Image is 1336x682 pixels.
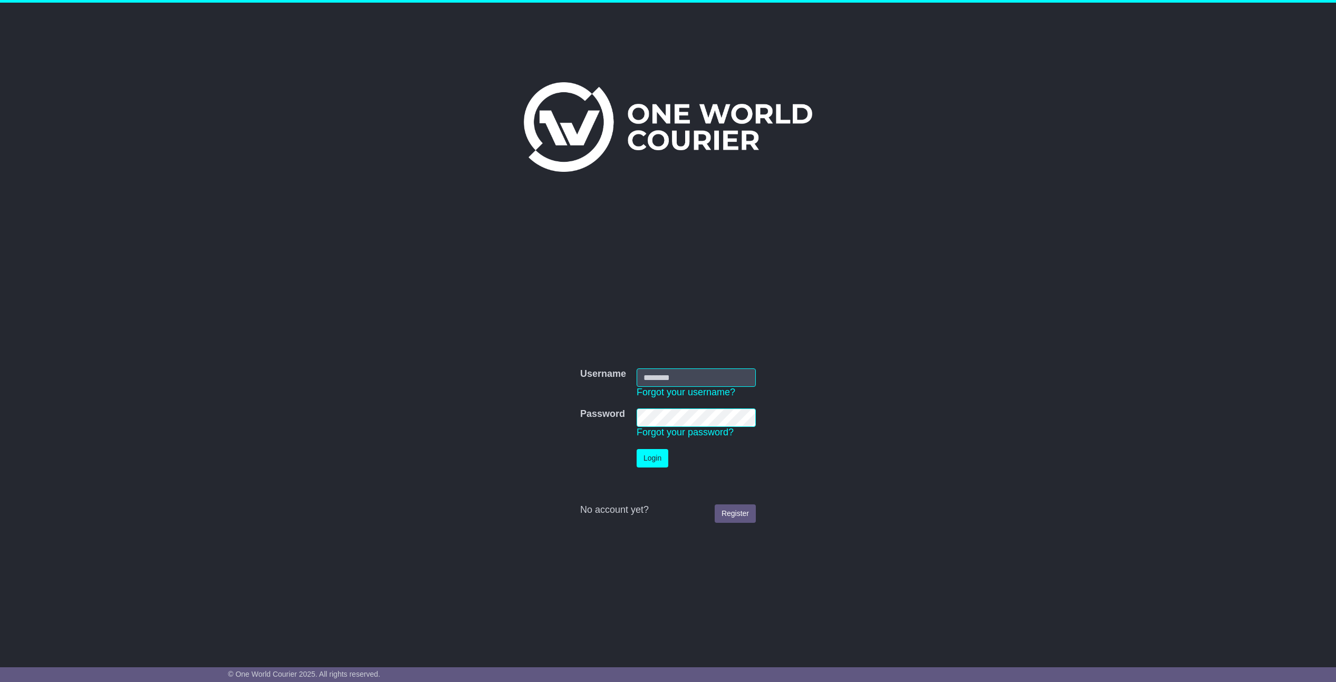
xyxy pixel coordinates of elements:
[580,408,625,420] label: Password
[228,670,380,678] span: © One World Courier 2025. All rights reserved.
[637,449,668,467] button: Login
[580,504,756,516] div: No account yet?
[637,427,734,437] a: Forgot your password?
[524,82,812,172] img: One World
[715,504,756,523] a: Register
[637,387,735,397] a: Forgot your username?
[580,368,626,380] label: Username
